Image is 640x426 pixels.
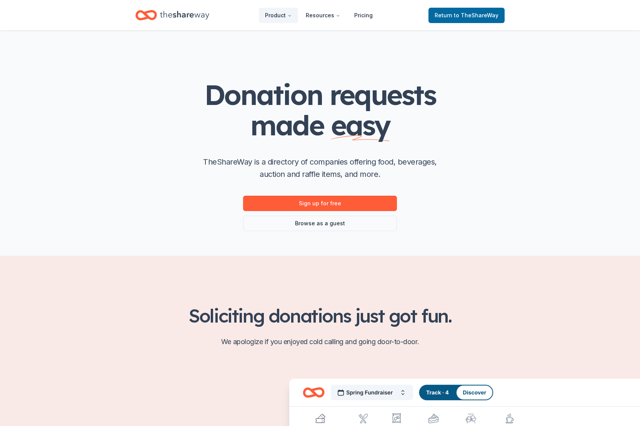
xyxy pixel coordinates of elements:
[300,8,347,23] button: Resources
[348,8,379,23] a: Pricing
[135,305,505,326] h2: Soliciting donations just got fun.
[135,6,209,24] a: Home
[331,108,390,142] span: easy
[259,8,298,23] button: Product
[428,8,505,23] a: Returnto TheShareWay
[435,11,498,20] span: Return
[135,336,505,348] p: We apologize if you enjoyed cold calling and going door-to-door.
[259,6,379,24] nav: Main
[454,12,498,18] span: to TheShareWay
[243,196,397,211] a: Sign up for free
[243,216,397,231] a: Browse as a guest
[166,80,474,140] h1: Donation requests made
[197,156,443,180] p: TheShareWay is a directory of companies offering food, beverages, auction and raffle items, and m...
